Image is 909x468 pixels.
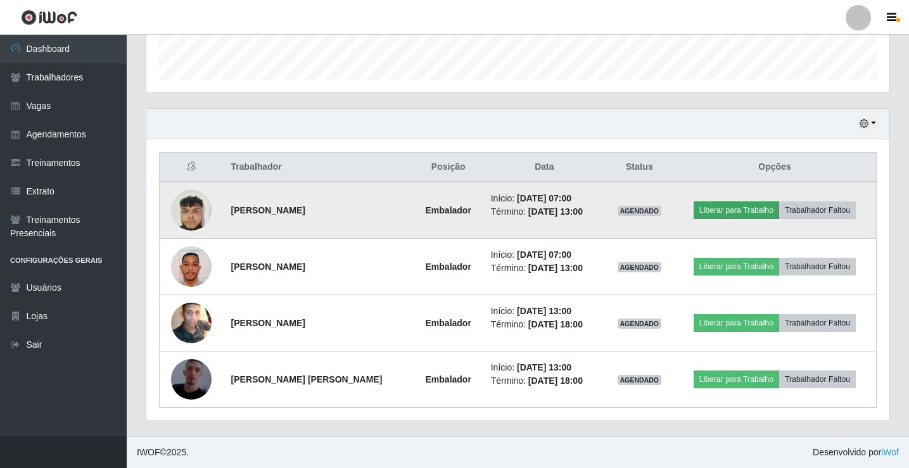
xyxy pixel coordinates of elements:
[779,370,856,388] button: Trabalhador Faltou
[491,262,598,275] li: Término:
[491,318,598,331] li: Término:
[491,192,598,205] li: Início:
[491,305,598,318] li: Início:
[517,193,571,203] time: [DATE] 07:00
[528,319,583,329] time: [DATE] 18:00
[491,248,598,262] li: Início:
[491,205,598,218] li: Término:
[171,183,212,237] img: 1731039194690.jpeg
[491,361,598,374] li: Início:
[779,314,856,332] button: Trabalhador Faltou
[813,446,899,459] span: Desenvolvido por
[426,262,471,272] strong: Embalador
[618,206,662,216] span: AGENDADO
[528,376,583,386] time: [DATE] 18:00
[528,206,583,217] time: [DATE] 13:00
[606,153,673,182] th: Status
[426,318,471,328] strong: Embalador
[171,343,212,415] img: 1754597201428.jpeg
[21,9,77,25] img: CoreUI Logo
[694,258,779,275] button: Liberar para Trabalho
[426,205,471,215] strong: Embalador
[881,447,899,457] a: iWof
[426,374,471,384] strong: Embalador
[517,306,571,316] time: [DATE] 13:00
[171,231,212,303] img: 1732826341469.jpeg
[224,153,414,182] th: Trabalhador
[491,374,598,388] li: Término:
[694,201,779,219] button: Liberar para Trabalho
[517,250,571,260] time: [DATE] 07:00
[137,447,160,457] span: IWOF
[137,446,189,459] span: © 2025 .
[779,258,856,275] button: Trabalhador Faltou
[483,153,606,182] th: Data
[171,298,212,348] img: 1716941011713.jpeg
[618,319,662,329] span: AGENDADO
[231,205,305,215] strong: [PERSON_NAME]
[618,262,662,272] span: AGENDADO
[779,201,856,219] button: Trabalhador Faltou
[528,263,583,273] time: [DATE] 13:00
[517,362,571,372] time: [DATE] 13:00
[414,153,483,182] th: Posição
[618,375,662,385] span: AGENDADO
[694,370,779,388] button: Liberar para Trabalho
[231,374,383,384] strong: [PERSON_NAME] [PERSON_NAME]
[231,262,305,272] strong: [PERSON_NAME]
[673,153,877,182] th: Opções
[231,318,305,328] strong: [PERSON_NAME]
[694,314,779,332] button: Liberar para Trabalho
